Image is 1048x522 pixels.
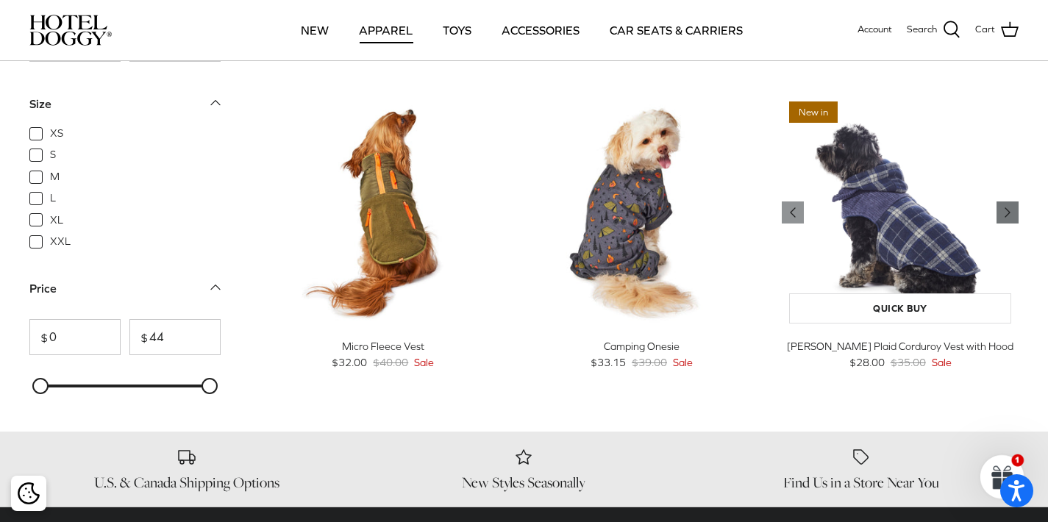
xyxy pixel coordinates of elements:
a: Size [29,93,221,126]
span: 20% off [272,101,324,123]
span: Account [858,24,892,35]
a: NEW [288,5,342,55]
div: Camping Onesie [524,338,760,354]
a: Camping Onesie [524,94,760,331]
a: Camping Onesie $33.15 $39.00 Sale [524,338,760,371]
h6: New Styles Seasonally [366,473,681,492]
a: Melton Plaid Corduroy Vest with Hood [782,94,1019,331]
span: $33.15 [591,354,626,371]
span: $ [30,332,48,343]
div: [PERSON_NAME] Plaid Corduroy Vest with Hood [782,338,1019,354]
a: Find Us in a Store Near You [704,446,1019,492]
button: Cookie policy [15,481,41,507]
div: Micro Fleece Vest [265,338,502,354]
a: Micro Fleece Vest [265,94,502,331]
span: Search [907,22,937,37]
span: $35.00 [891,354,926,371]
div: Cookie policy [11,476,46,511]
a: CAR SEATS & CARRIERS [596,5,756,55]
div: Size [29,95,51,114]
span: $ [130,332,148,343]
span: M [50,170,60,185]
span: XXL [50,235,71,249]
h6: U.S. & Canada Shipping Options [29,473,344,492]
span: Sale [932,354,952,371]
div: Price [29,279,57,298]
input: From [29,319,121,356]
span: $39.00 [632,354,667,371]
a: [PERSON_NAME] Plaid Corduroy Vest with Hood $28.00 $35.00 Sale [782,338,1019,371]
a: Micro Fleece Vest $32.00 $40.00 Sale [265,338,502,371]
span: L [50,191,56,206]
a: TOYS [429,5,485,55]
a: Previous [997,201,1019,224]
span: New in [789,101,838,123]
a: Price [29,277,221,310]
div: Primary navigation [218,5,825,55]
span: $32.00 [332,354,367,371]
span: Cart [975,22,995,37]
a: Account [858,22,892,37]
h6: Find Us in a Store Near You [704,473,1019,492]
a: ACCESSORIES [488,5,593,55]
span: Sale [673,354,693,371]
span: XL [50,213,63,228]
img: hoteldoggycom [29,15,112,46]
a: Quick buy [789,293,1011,323]
a: APPAREL [346,5,426,55]
a: U.S. & Canada Shipping Options [29,446,344,492]
span: $28.00 [849,354,885,371]
a: Cart [975,21,1019,40]
img: Cookie policy [18,482,40,504]
span: Sale [414,354,434,371]
span: $40.00 [373,354,408,371]
input: To [129,319,221,356]
a: Previous [782,201,804,224]
span: S [50,148,56,162]
span: XS [50,126,63,141]
span: 15% off [531,101,583,123]
a: Search [907,21,960,40]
